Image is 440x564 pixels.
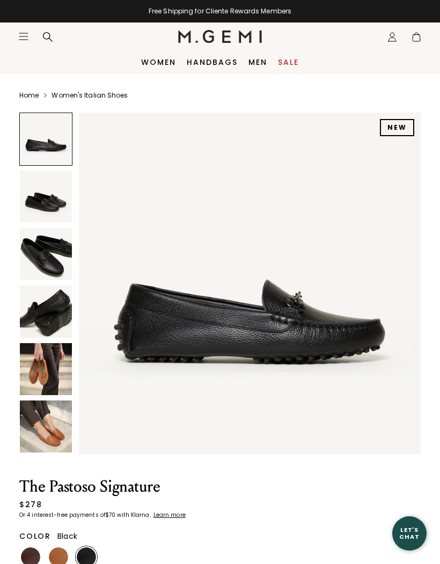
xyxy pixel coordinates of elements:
[20,170,72,222] img: The Pastoso Signature
[19,499,42,510] div: $278
[248,58,267,66] a: Men
[392,526,427,540] div: Let's Chat
[380,119,414,136] div: NEW
[19,479,243,495] h1: The Pastoso Signature
[19,91,39,100] a: Home
[19,532,51,540] h2: Color
[19,511,105,519] klarna-placement-style-body: Or 4 interest-free payments of
[57,531,77,541] span: Black
[79,113,421,454] img: The Pastoso Signature
[52,91,128,100] a: Women's Italian Shoes
[117,511,152,519] klarna-placement-style-body: with Klarna
[20,285,72,337] img: The Pastoso Signature
[20,343,72,395] img: The Pastoso Signature
[187,58,238,66] a: Handbags
[152,512,186,518] a: Learn more
[141,58,176,66] a: Women
[20,400,72,452] img: The Pastoso Signature
[178,30,262,43] img: M.Gemi
[278,58,299,66] a: Sale
[153,511,186,519] klarna-placement-style-cta: Learn more
[20,228,72,280] img: The Pastoso Signature
[105,511,115,519] klarna-placement-style-amount: $70
[18,31,29,42] button: Open site menu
